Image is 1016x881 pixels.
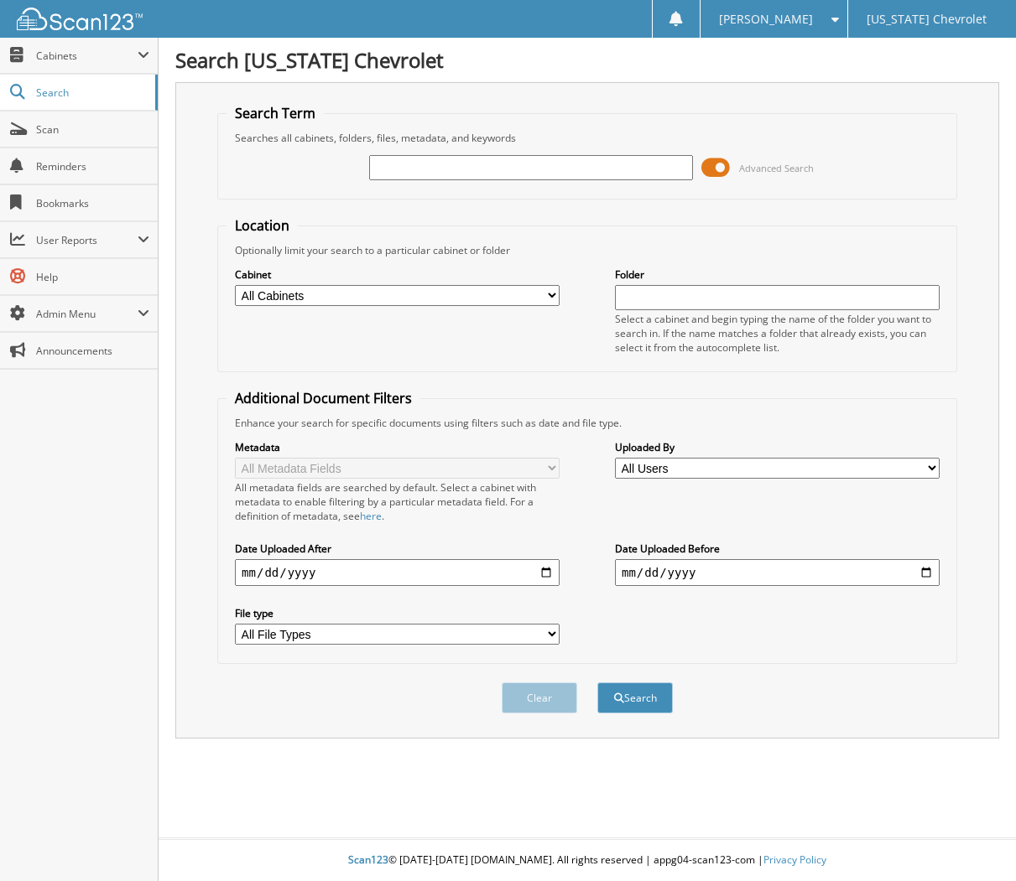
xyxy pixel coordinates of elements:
[227,416,948,430] div: Enhance your search for specific documents using filters such as date and file type.
[235,267,560,282] label: Cabinet
[227,389,420,407] legend: Additional Document Filters
[36,86,147,100] span: Search
[867,14,987,24] span: [US_STATE] Chevrolet
[615,542,940,556] label: Date Uploaded Before
[348,852,388,867] span: Scan123
[719,14,813,24] span: [PERSON_NAME]
[739,162,814,174] span: Advanced Search
[175,46,999,74] h1: Search [US_STATE] Chevrolet
[615,312,940,355] div: Select a cabinet and begin typing the name of the folder you want to search in. If the name match...
[235,480,560,523] div: All metadata fields are searched by default. Select a cabinet with metadata to enable filtering b...
[36,270,149,284] span: Help
[36,122,149,137] span: Scan
[227,216,298,235] legend: Location
[932,801,1016,881] iframe: Chat Widget
[36,196,149,210] span: Bookmarks
[36,344,149,358] span: Announcements
[360,509,382,523] a: here
[227,131,948,145] div: Searches all cabinets, folders, files, metadata, and keywords
[235,559,560,586] input: start
[235,606,560,620] label: File type
[227,104,324,122] legend: Search Term
[763,852,826,867] a: Privacy Policy
[17,8,143,30] img: scan123-logo-white.svg
[235,542,560,556] label: Date Uploaded After
[36,49,138,63] span: Cabinets
[159,840,1016,881] div: © [DATE]-[DATE] [DOMAIN_NAME]. All rights reserved | appg04-scan123-com |
[36,233,138,247] span: User Reports
[597,682,673,713] button: Search
[227,243,948,257] div: Optionally limit your search to a particular cabinet or folder
[615,440,940,454] label: Uploaded By
[36,159,149,174] span: Reminders
[235,440,560,454] label: Metadata
[615,559,940,586] input: end
[502,682,577,713] button: Clear
[36,307,138,321] span: Admin Menu
[615,267,940,282] label: Folder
